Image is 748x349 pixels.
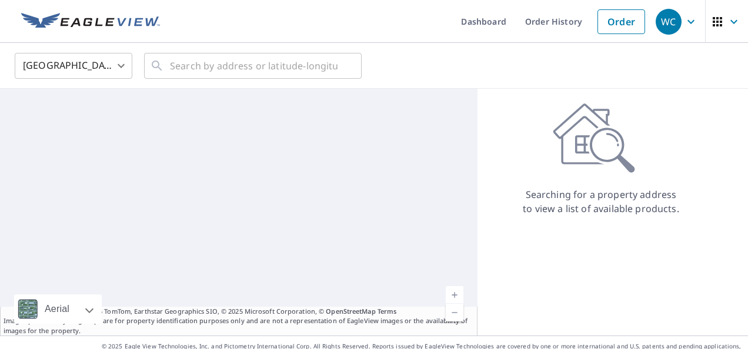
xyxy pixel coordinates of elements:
a: Terms [378,307,397,316]
a: Order [597,9,645,34]
div: WC [656,9,682,35]
div: Aerial [41,294,73,324]
a: Current Level 5, Zoom In [446,286,463,304]
span: © 2025 TomTom, Earthstar Geographics SIO, © 2025 Microsoft Corporation, © [81,307,397,317]
div: [GEOGRAPHIC_DATA] [15,49,132,82]
a: Current Level 5, Zoom Out [446,304,463,321]
a: OpenStreetMap [326,307,375,316]
div: Aerial [14,294,102,324]
input: Search by address or latitude-longitude [170,49,338,82]
p: Searching for a property address to view a list of available products. [522,187,680,216]
img: EV Logo [21,13,160,31]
